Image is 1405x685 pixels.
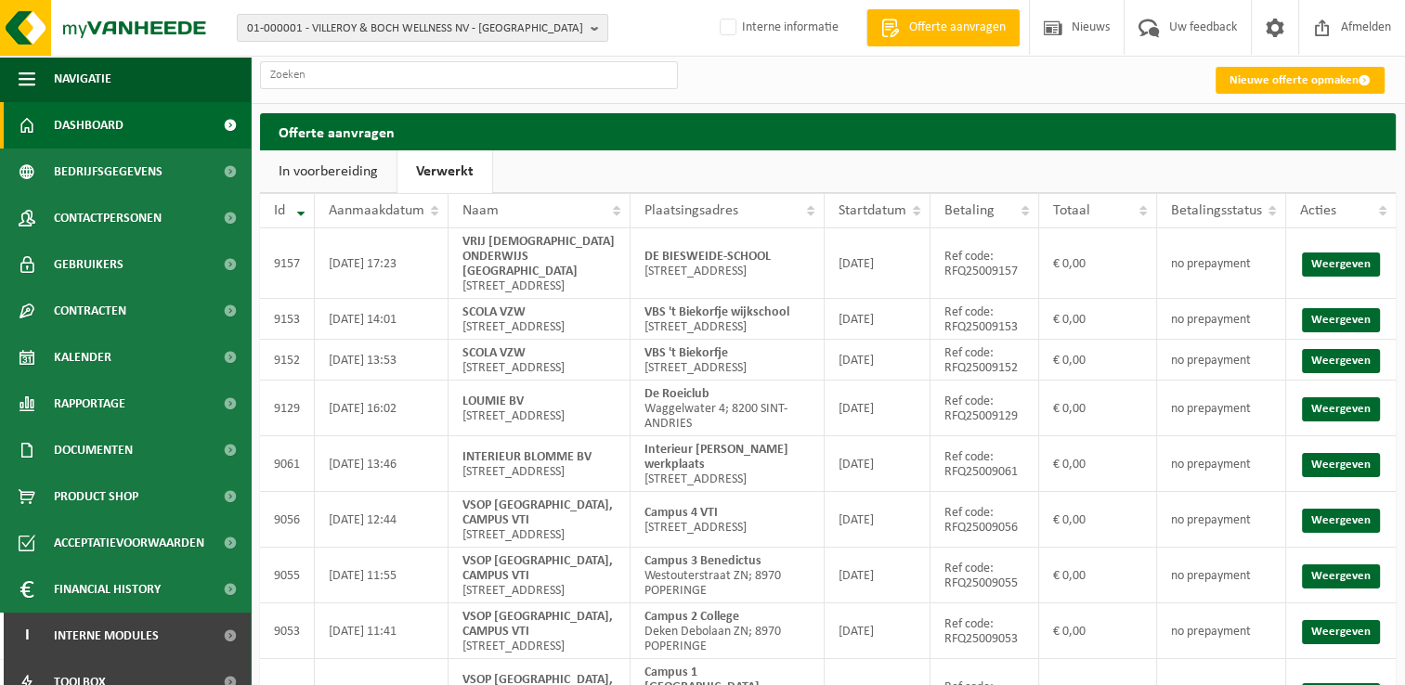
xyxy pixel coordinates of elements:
label: Interne informatie [716,14,839,42]
td: [STREET_ADDRESS] [449,436,631,492]
td: € 0,00 [1039,228,1157,299]
span: Dashboard [54,102,124,149]
td: [STREET_ADDRESS] [631,436,825,492]
td: [DATE] 14:01 [315,299,449,340]
td: Ref code: RFQ25009152 [930,340,1039,381]
td: Ref code: RFQ25009157 [930,228,1039,299]
td: Waggelwater 4; 8200 SINT-ANDRIES [631,381,825,436]
td: [STREET_ADDRESS] [631,340,825,381]
a: Weergeven [1302,308,1380,332]
span: Aanmaakdatum [329,203,424,218]
a: Weergeven [1302,564,1380,588]
a: Weergeven [1302,349,1380,373]
strong: Campus 4 VTI [644,506,718,520]
td: Westouterstraat ZN; 8970 POPERINGE [631,548,825,603]
td: [STREET_ADDRESS] [449,381,631,436]
td: [DATE] [825,381,930,436]
span: Rapportage [54,381,125,427]
td: Deken Debolaan ZN; 8970 POPERINGE [631,603,825,659]
td: 9157 [260,228,315,299]
td: Ref code: RFQ25009153 [930,299,1039,340]
td: € 0,00 [1039,603,1157,659]
span: no prepayment [1171,625,1251,639]
strong: VBS 't Biekorfje [644,346,728,360]
strong: De Roeiclub [644,387,709,401]
strong: SCOLA VZW [462,346,526,360]
a: Weergeven [1302,397,1380,421]
span: no prepayment [1171,257,1251,271]
strong: VBS 't Biekorfje wijkschool [644,305,789,319]
span: no prepayment [1171,354,1251,368]
td: [DATE] 17:23 [315,228,449,299]
input: Zoeken [260,61,678,89]
td: [STREET_ADDRESS] [449,299,631,340]
span: Id [274,203,285,218]
h2: Offerte aanvragen [260,113,1396,149]
a: Verwerkt [397,150,492,193]
td: Ref code: RFQ25009056 [930,492,1039,548]
span: Kalender [54,334,111,381]
td: [STREET_ADDRESS] [449,548,631,603]
a: Offerte aanvragen [866,9,1020,46]
td: € 0,00 [1039,492,1157,548]
span: Bedrijfsgegevens [54,149,163,195]
td: [STREET_ADDRESS] [631,299,825,340]
td: [STREET_ADDRESS] [631,492,825,548]
span: Financial History [54,566,161,613]
span: I [19,613,35,659]
td: [DATE] 16:02 [315,381,449,436]
span: Naam [462,203,499,218]
span: Contactpersonen [54,195,162,241]
a: Nieuwe offerte opmaken [1216,67,1385,94]
td: Ref code: RFQ25009053 [930,603,1039,659]
strong: VRIJ [DEMOGRAPHIC_DATA] ONDERWIJS [GEOGRAPHIC_DATA] [462,235,615,278]
td: € 0,00 [1039,436,1157,492]
strong: INTERIEUR BLOMME BV [462,450,592,464]
span: no prepayment [1171,569,1251,583]
strong: VSOP [GEOGRAPHIC_DATA], CAMPUS VTI [462,498,613,527]
td: [DATE] [825,492,930,548]
span: Navigatie [54,56,111,102]
span: no prepayment [1171,313,1251,327]
strong: SCOLA VZW [462,305,526,319]
td: 9153 [260,299,315,340]
button: 01-000001 - VILLEROY & BOCH WELLNESS NV - [GEOGRAPHIC_DATA] [237,14,608,42]
td: 9061 [260,436,315,492]
span: Startdatum [839,203,906,218]
span: 01-000001 - VILLEROY & BOCH WELLNESS NV - [GEOGRAPHIC_DATA] [247,15,583,43]
td: € 0,00 [1039,381,1157,436]
a: In voorbereiding [260,150,397,193]
td: [STREET_ADDRESS] [449,603,631,659]
span: no prepayment [1171,513,1251,527]
td: Ref code: RFQ25009055 [930,548,1039,603]
span: Acties [1300,203,1336,218]
span: Betaling [944,203,995,218]
strong: Interieur [PERSON_NAME] werkplaats [644,443,788,472]
td: Ref code: RFQ25009061 [930,436,1039,492]
td: [STREET_ADDRESS] [631,228,825,299]
td: [DATE] [825,436,930,492]
span: Gebruikers [54,241,124,288]
td: 9056 [260,492,315,548]
td: 9053 [260,603,315,659]
td: [DATE] [825,228,930,299]
td: € 0,00 [1039,548,1157,603]
span: no prepayment [1171,402,1251,416]
span: Acceptatievoorwaarden [54,520,204,566]
a: Weergeven [1302,509,1380,533]
td: [DATE] 13:46 [315,436,449,492]
span: Offerte aanvragen [904,19,1010,37]
span: Product Shop [54,473,138,520]
a: Weergeven [1302,620,1380,644]
td: 9129 [260,381,315,436]
td: [DATE] 13:53 [315,340,449,381]
td: [DATE] [825,299,930,340]
span: Contracten [54,288,126,334]
strong: VSOP [GEOGRAPHIC_DATA], CAMPUS VTI [462,610,613,639]
td: [DATE] [825,340,930,381]
strong: VSOP [GEOGRAPHIC_DATA], CAMPUS VTI [462,554,613,583]
td: [STREET_ADDRESS] [449,492,631,548]
strong: Campus 3 Benedictus [644,554,761,568]
td: 9152 [260,340,315,381]
td: [DATE] 11:55 [315,548,449,603]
